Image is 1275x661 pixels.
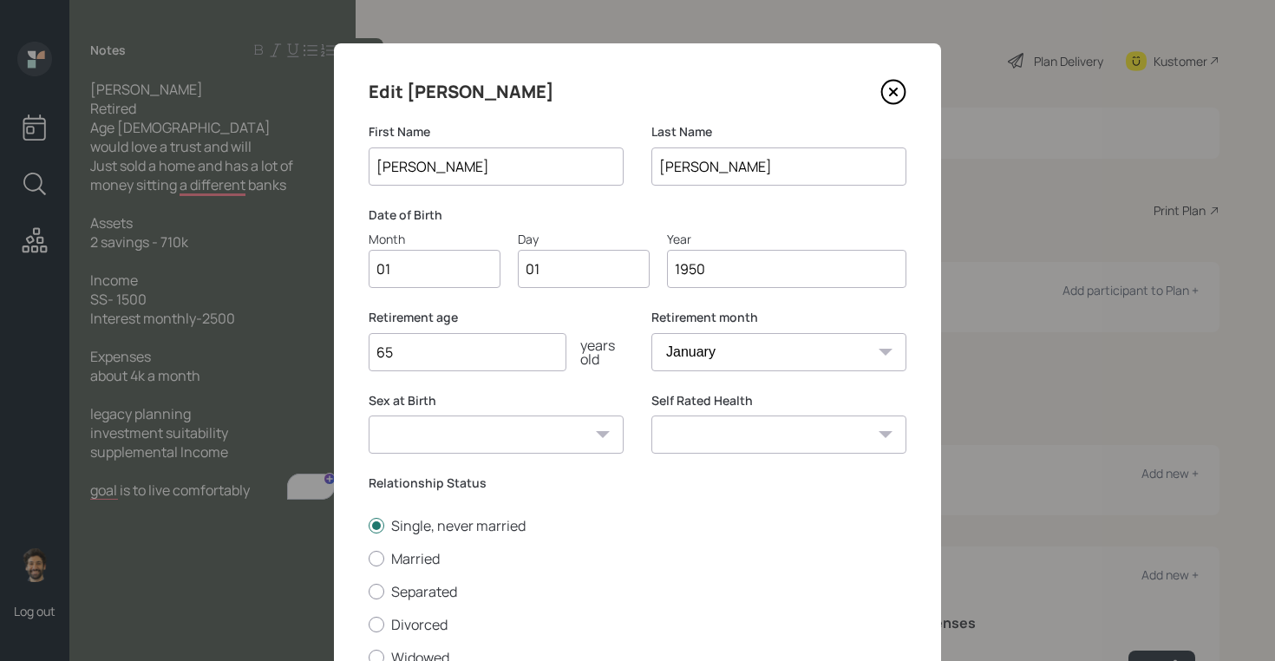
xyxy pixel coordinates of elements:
label: Single, never married [369,516,906,535]
label: Self Rated Health [651,392,906,409]
label: Retirement month [651,309,906,326]
h4: Edit [PERSON_NAME] [369,78,554,106]
label: Last Name [651,123,906,141]
div: years old [566,338,624,366]
input: Month [369,250,500,288]
label: Divorced [369,615,906,634]
input: Day [518,250,650,288]
label: Relationship Status [369,474,906,492]
div: Year [667,230,906,248]
label: Retirement age [369,309,624,326]
div: Month [369,230,500,248]
label: First Name [369,123,624,141]
label: Sex at Birth [369,392,624,409]
input: Year [667,250,906,288]
label: Separated [369,582,906,601]
label: Married [369,549,906,568]
label: Date of Birth [369,206,906,224]
div: Day [518,230,650,248]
